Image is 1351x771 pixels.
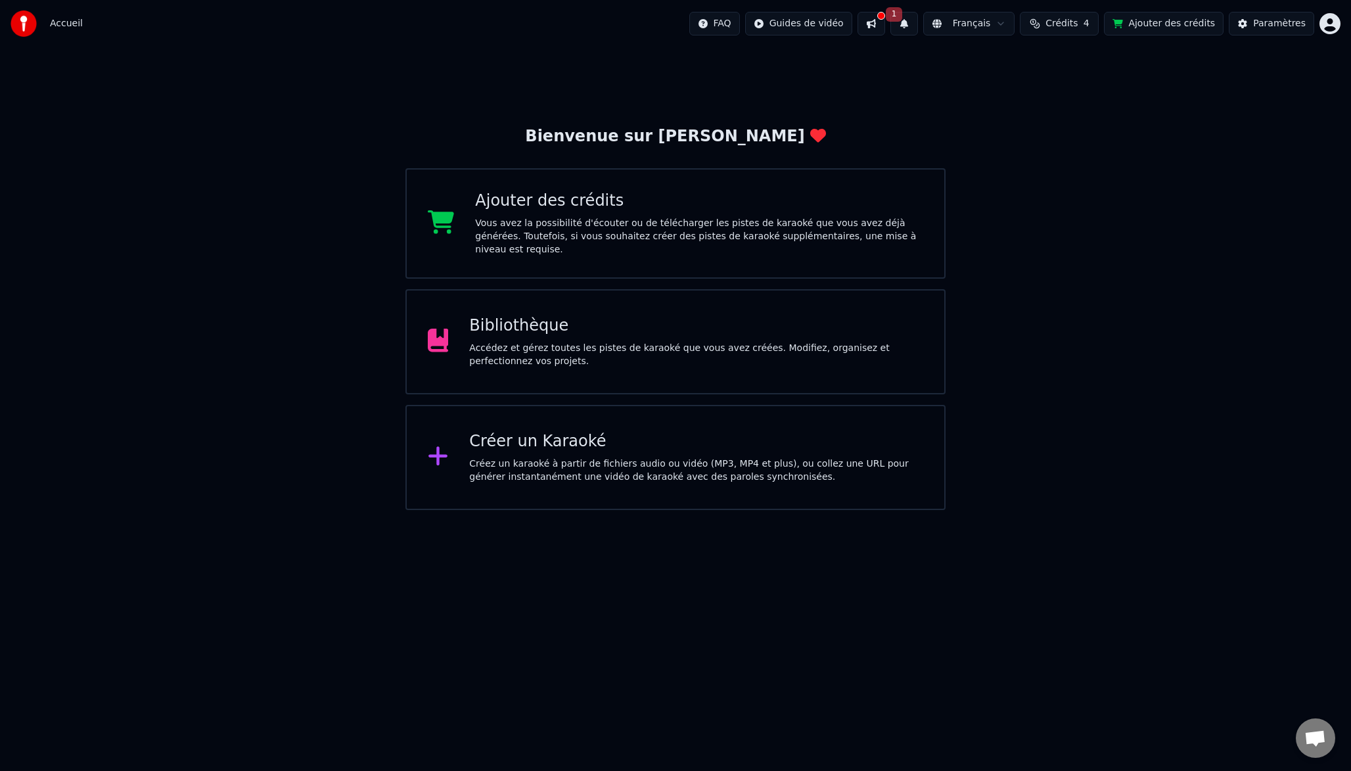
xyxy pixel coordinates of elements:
span: 4 [1084,17,1089,30]
button: FAQ [689,12,740,35]
img: youka [11,11,37,37]
button: 1 [890,12,918,35]
button: Guides de vidéo [745,12,852,35]
span: Accueil [50,17,83,30]
div: Créez un karaoké à partir de fichiers audio ou vidéo (MP3, MP4 et plus), ou collez une URL pour g... [469,457,923,484]
button: Paramètres [1229,12,1314,35]
a: Ouvrir le chat [1296,718,1335,758]
div: Paramètres [1253,17,1306,30]
div: Vous avez la possibilité d'écouter ou de télécharger les pistes de karaoké que vous avez déjà gén... [475,217,923,256]
div: Ajouter des crédits [475,191,923,212]
div: Accédez et gérez toutes les pistes de karaoké que vous avez créées. Modifiez, organisez et perfec... [469,342,923,368]
button: Crédits4 [1020,12,1099,35]
button: Ajouter des crédits [1104,12,1224,35]
div: Créer un Karaoké [469,431,923,452]
nav: breadcrumb [50,17,83,30]
span: 1 [886,7,903,22]
div: Bienvenue sur [PERSON_NAME] [525,126,825,147]
div: Bibliothèque [469,315,923,337]
span: Crédits [1045,17,1078,30]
